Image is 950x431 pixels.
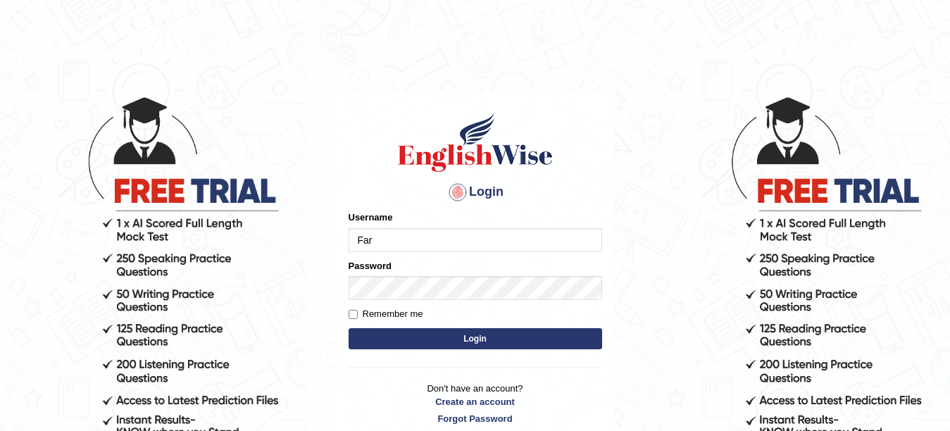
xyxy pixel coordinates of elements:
a: Forgot Password [349,412,602,425]
a: Create an account [349,395,602,408]
input: Remember me [349,310,358,319]
label: Password [349,259,392,273]
label: Remember me [349,307,423,321]
button: Login [349,328,602,349]
label: Username [349,211,393,224]
h4: Login [349,181,602,204]
img: Logo of English Wise sign in for intelligent practice with AI [395,111,556,174]
p: Don't have an account? [349,382,602,425]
